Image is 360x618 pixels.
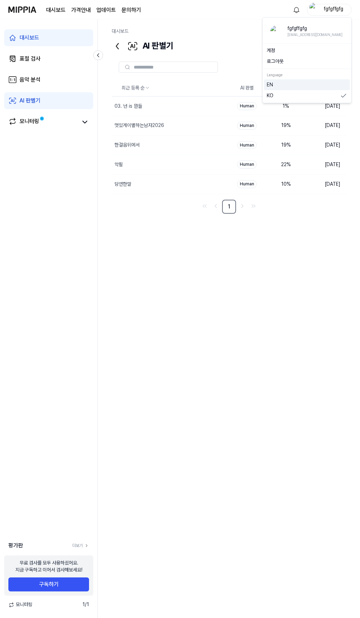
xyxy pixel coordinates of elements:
[272,122,300,129] div: 19 %
[272,103,300,110] div: 1 %
[237,102,257,110] div: Human
[115,161,123,168] div: 악필
[20,97,41,105] div: AI 판별기
[222,200,236,214] a: 1
[227,80,266,97] th: AI 판별
[292,6,301,14] img: 알림
[71,6,91,14] a: 가격안내
[8,577,89,591] button: 구독하기
[8,601,32,608] span: 모니터링
[82,601,89,608] span: 1 / 1
[272,181,300,188] div: 10 %
[306,155,346,175] td: [DATE]
[115,142,140,149] div: 한걸음뒤에서
[20,34,39,42] div: 대시보드
[115,103,142,110] div: 03. 넌 is 뭔들
[287,32,343,37] div: [EMAIL_ADDRESS][DOMAIN_NAME]
[4,71,93,88] a: 음악 분석
[211,201,221,211] a: Go to previous page
[267,92,347,99] a: KO
[46,6,66,14] a: 대시보드
[8,117,78,127] a: 모니터링
[115,122,164,129] div: 멋있게이별하는남자2026
[237,161,257,169] div: Human
[272,161,300,168] div: 22 %
[272,142,300,149] div: 19 %
[112,38,174,55] div: AI 판별기
[8,541,23,550] span: 평가판
[122,6,141,14] a: 문의하기
[287,25,343,32] div: fgfgffgfg
[237,201,247,211] a: Go to next page
[237,180,257,188] div: Human
[262,17,352,103] div: profilefgfgffgfg
[15,560,82,573] div: 무료 검사를 모두 사용하셨어요. 지금 구독하고 이어서 검사해보세요!
[309,3,318,17] img: profile
[20,76,41,84] div: 음악 분석
[72,543,89,549] a: 더보기
[4,50,93,67] a: 표절 검사
[306,175,346,194] td: [DATE]
[20,117,39,127] div: 모니터링
[267,58,347,65] button: 로그아웃
[237,122,257,130] div: Human
[267,47,347,54] a: 계정
[249,201,258,211] a: Go to last page
[267,81,347,88] a: EN
[320,6,347,13] div: fgfgffgfg
[306,97,346,116] td: [DATE]
[20,55,41,63] div: 표절 검사
[307,4,352,16] button: profilefgfgffgfg
[112,200,346,214] nav: pagination
[270,26,281,37] img: profile
[112,28,128,34] a: 대시보드
[306,116,346,135] td: [DATE]
[237,141,257,149] div: Human
[96,6,116,14] a: 업데이트
[115,181,131,188] div: 당연한말
[306,135,346,155] td: [DATE]
[200,201,210,211] a: Go to first page
[4,92,93,109] a: AI 판별기
[4,29,93,46] a: 대시보드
